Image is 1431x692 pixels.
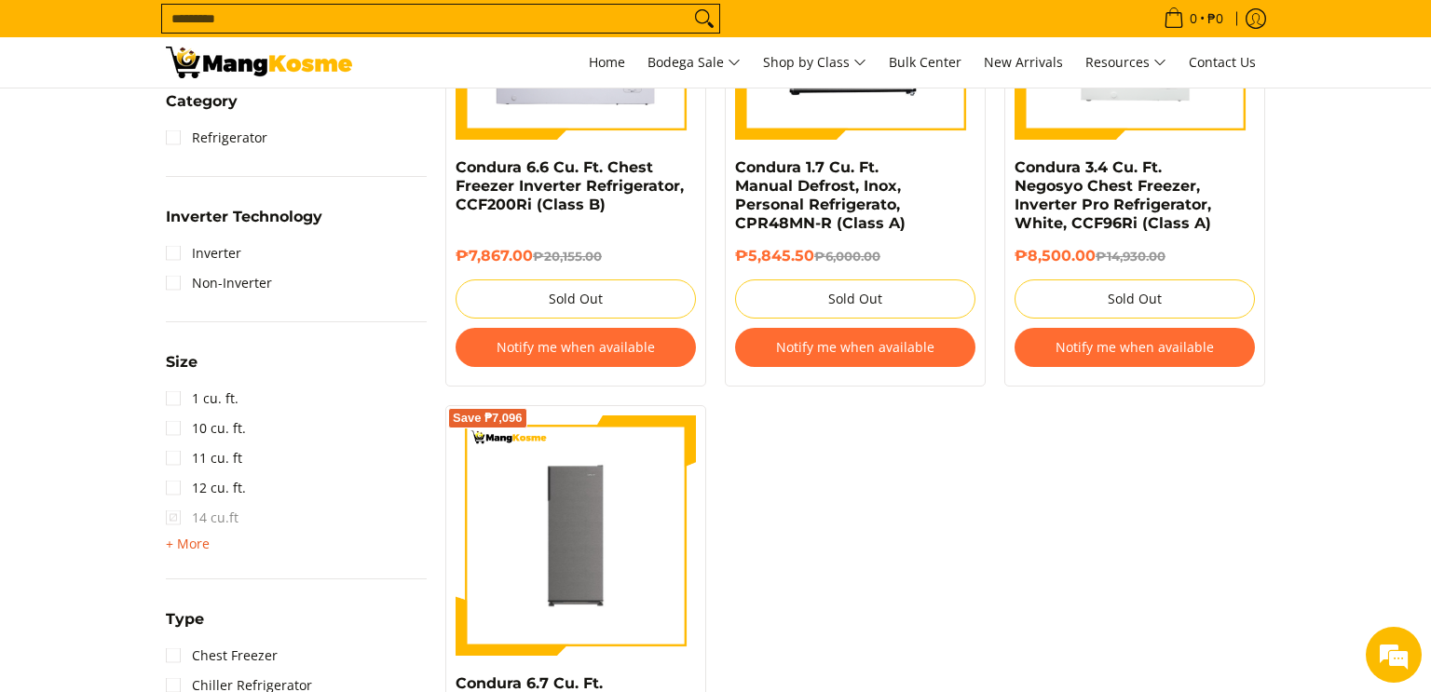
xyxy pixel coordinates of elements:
span: Category [166,94,238,109]
img: Bodega Sale Refrigerator l Mang Kosme: Home Appliances Warehouse Sale Condura [166,47,352,78]
a: 12 cu. ft. [166,473,246,503]
span: Shop by Class [763,51,866,75]
span: Type [166,612,204,627]
a: 1 cu. ft. [166,384,238,414]
span: 14 cu.ft [166,503,238,533]
span: • [1158,8,1229,29]
span: Bodega Sale [647,51,741,75]
span: Inverter Technology [166,210,322,224]
a: 11 cu. ft [166,443,242,473]
textarea: Type your message and click 'Submit' [9,480,355,545]
summary: Open [166,612,204,641]
h6: ₱7,867.00 [456,247,696,265]
h6: ₱8,500.00 [1015,247,1255,265]
span: Size [166,355,198,370]
a: Non-Inverter [166,268,272,298]
a: Resources [1076,37,1176,88]
div: Minimize live chat window [306,9,350,54]
a: Chest Freezer [166,641,278,671]
button: Sold Out [456,279,696,319]
summary: Open [166,533,210,555]
span: 0 [1187,12,1200,25]
a: Shop by Class [754,37,876,88]
del: ₱14,930.00 [1096,249,1165,264]
a: Bodega Sale [638,37,750,88]
a: 10 cu. ft. [166,414,246,443]
del: ₱6,000.00 [814,249,880,264]
span: Home [589,53,625,71]
span: We are offline. Please leave us a message. [39,220,325,408]
button: Notify me when available [456,328,696,367]
a: Home [579,37,634,88]
a: Inverter [166,238,241,268]
span: Bulk Center [889,53,961,71]
img: condura-ultima-non-inveter-single-door-6.7-cubic-feet-refrigerator-mang-kosme [456,415,696,656]
span: Contact Us [1189,53,1256,71]
a: Condura 1.7 Cu. Ft. Manual Defrost, Inox, Personal Refrigerato, CPR48MN-R (Class A) [735,158,906,232]
a: Refrigerator [166,123,267,153]
em: Submit [273,545,338,570]
button: Sold Out [1015,279,1255,319]
a: Contact Us [1179,37,1265,88]
summary: Open [166,94,238,123]
h6: ₱5,845.50 [735,247,975,265]
button: Sold Out [735,279,975,319]
div: Leave a message [97,104,313,129]
span: Resources [1085,51,1166,75]
del: ₱20,155.00 [533,249,602,264]
nav: Main Menu [371,37,1265,88]
summary: Open [166,355,198,384]
button: Notify me when available [735,328,975,367]
summary: Open [166,210,322,238]
a: Condura 3.4 Cu. Ft. Negosyo Chest Freezer, Inverter Pro Refrigerator, White, CCF96Ri (Class A) [1015,158,1211,232]
a: Bulk Center [879,37,971,88]
span: New Arrivals [984,53,1063,71]
span: + More [166,536,210,551]
button: Notify me when available [1015,328,1255,367]
span: Save ₱7,096 [453,413,523,424]
a: New Arrivals [974,37,1072,88]
button: Search [689,5,719,33]
a: Condura 6.6 Cu. Ft. Chest Freezer Inverter Refrigerator, CCF200Ri (Class B) [456,158,684,213]
span: ₱0 [1205,12,1226,25]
